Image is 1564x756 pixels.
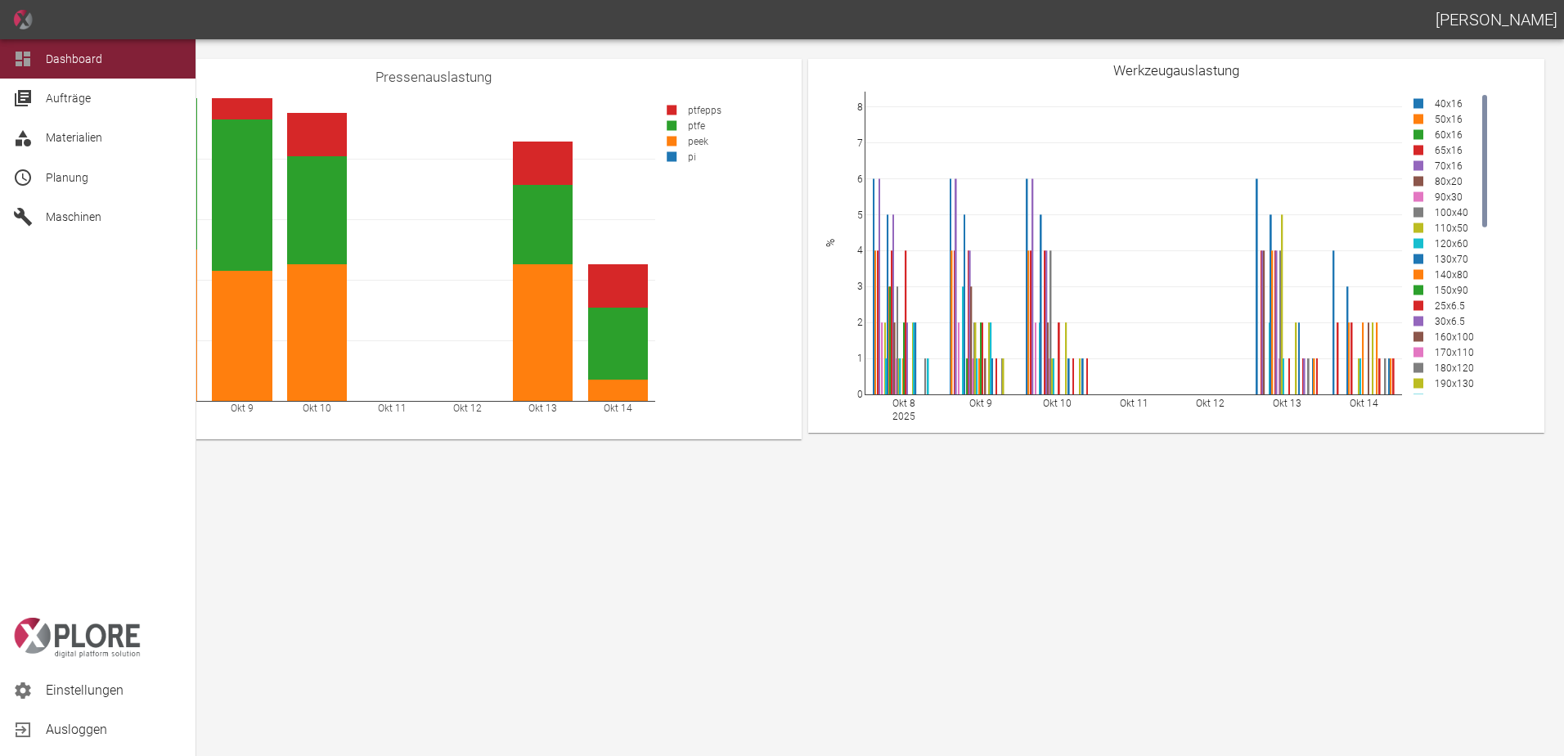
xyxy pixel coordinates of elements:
span: Dashboard [46,52,102,65]
h1: [PERSON_NAME] [1436,7,1557,33]
img: logo [13,618,141,658]
span: Maschinen [46,210,101,223]
span: Materialien [46,131,102,144]
span: Planung [46,171,88,184]
span: Einstellungen [46,681,182,700]
span: Aufträge [46,92,91,105]
span: Ausloggen [46,720,182,740]
img: icon [13,10,33,29]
